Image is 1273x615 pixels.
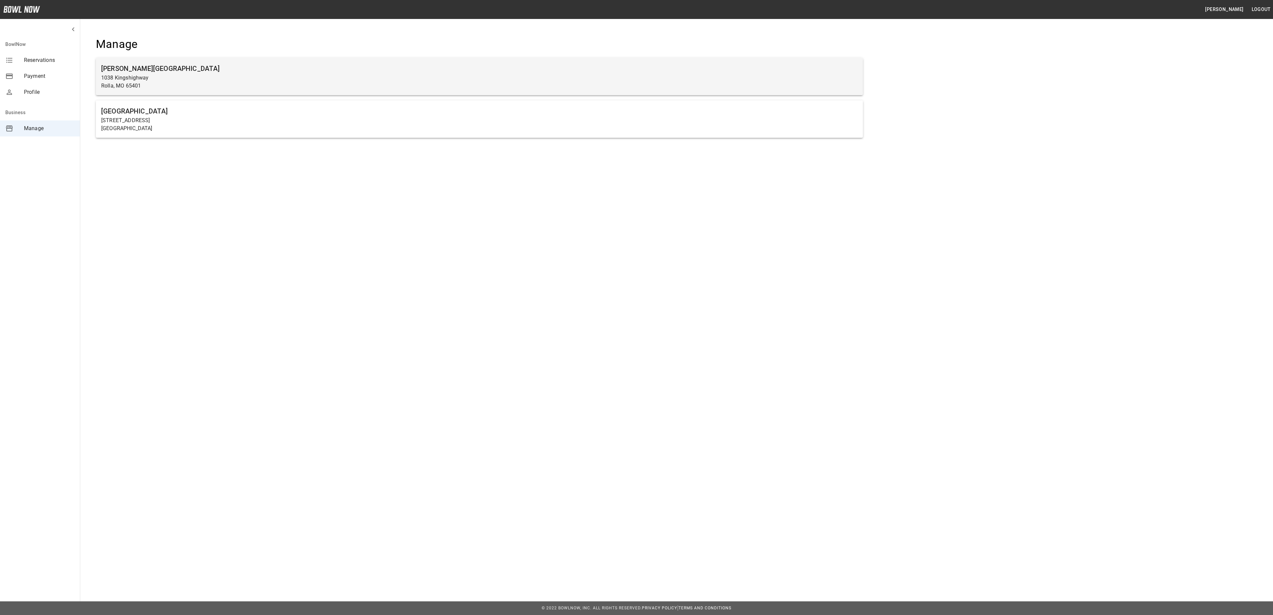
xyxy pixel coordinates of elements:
p: [GEOGRAPHIC_DATA] [101,124,858,132]
span: Payment [24,72,75,80]
span: Reservations [24,56,75,64]
h6: [PERSON_NAME][GEOGRAPHIC_DATA] [101,63,858,74]
a: Privacy Policy [642,606,677,610]
p: [STREET_ADDRESS] [101,116,858,124]
span: Manage [24,124,75,132]
h4: Manage [96,37,863,51]
h6: [GEOGRAPHIC_DATA] [101,106,858,116]
span: Profile [24,88,75,96]
p: Rolla, MO 65401 [101,82,858,90]
img: logo [3,6,40,13]
a: Terms and Conditions [678,606,731,610]
span: © 2022 BowlNow, Inc. All Rights Reserved. [542,606,642,610]
p: 1038 Kingshighway [101,74,858,82]
button: [PERSON_NAME] [1202,3,1246,16]
button: Logout [1249,3,1273,16]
